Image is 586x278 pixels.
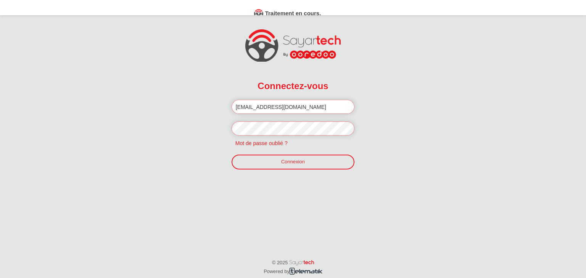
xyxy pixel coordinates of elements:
img: telematik.png [290,268,322,274]
a: Mot de passe oublié ? [232,140,291,146]
a: Connexion [232,155,355,169]
p: © 2025 Powered by [239,251,347,276]
h2: Connectez-vous [232,76,355,96]
input: Email [232,100,355,114]
img: loading.gif [254,9,263,18]
span: Traitement en cours. [265,10,321,16]
img: word_sayartech.png [289,260,314,265]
